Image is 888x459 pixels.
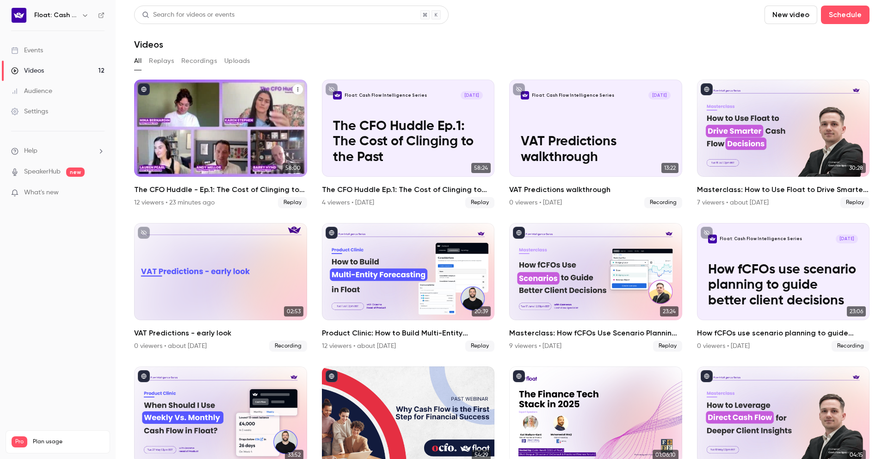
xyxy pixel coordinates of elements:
button: unpublished [701,227,713,239]
button: published [138,370,150,382]
img: VAT Predictions walkthrough [521,91,529,99]
h2: VAT Predictions - early look [134,328,307,339]
a: 23:24Masterclass: How fCFOs Use Scenario Planning to Guide Better Client Decisions9 viewers • [DA... [509,223,682,352]
h2: Masterclass: How to Use Float to Drive Smarter Cash Flow Decisions [697,184,870,195]
div: 9 viewers • [DATE] [509,341,561,351]
div: 7 viewers • about [DATE] [697,198,769,207]
h1: Videos [134,39,163,50]
img: The CFO Huddle Ep.1: The Cost of Clinging to the Past [333,91,341,99]
button: published [701,370,713,382]
button: New video [765,6,817,24]
button: published [326,370,338,382]
button: published [138,83,150,95]
li: Masterclass: How fCFOs Use Scenario Planning to Guide Better Client Decisions [509,223,682,352]
span: Help [24,146,37,156]
h2: Masterclass: How fCFOs Use Scenario Planning to Guide Better Client Decisions [509,328,682,339]
span: 58:00 [283,163,303,173]
span: Recording [832,341,869,352]
button: Uploads [224,54,250,68]
li: VAT Predictions - early look [134,223,307,352]
span: Recording [644,197,682,208]
img: Float: Cash Flow Intelligence Series [12,8,26,23]
div: Settings [11,107,48,116]
a: 58:00The CFO Huddle - Ep.1: The Cost of Clinging to the Past12 viewers • 23 minutes agoReplay [134,80,307,208]
img: How fCFOs use scenario planning to guide better client decisions [708,235,716,243]
div: 0 viewers • [DATE] [697,341,750,351]
span: Replay [465,197,494,208]
span: Replay [465,341,494,352]
span: [DATE] [461,91,483,99]
button: Schedule [821,6,869,24]
div: 0 viewers • [DATE] [509,198,562,207]
li: The CFO Huddle Ep.1: The Cost of Clinging to the Past [322,80,495,208]
li: VAT Predictions walkthrough [509,80,682,208]
span: Replay [840,197,869,208]
h2: VAT Predictions walkthrough [509,184,682,195]
p: Float: Cash Flow Intelligence Series [532,93,614,99]
div: Events [11,46,43,55]
span: 20:39 [472,306,491,316]
div: Audience [11,87,52,96]
button: unpublished [513,83,525,95]
span: Plan usage [33,438,104,446]
span: Replay [278,197,307,208]
div: 4 viewers • [DATE] [322,198,374,207]
span: Replay [653,341,682,352]
span: [DATE] [836,235,858,243]
a: VAT Predictions walkthroughFloat: Cash Flow Intelligence Series[DATE]VAT Predictions walkthrough1... [509,80,682,208]
button: unpublished [326,83,338,95]
a: 20:39Product Clinic: How to Build Multi-Entity Forecasting in Float12 viewers • about [DATE]Replay [322,223,495,352]
li: The CFO Huddle - Ep.1: The Cost of Clinging to the Past [134,80,307,208]
span: 23:24 [660,306,678,316]
li: help-dropdown-opener [11,146,105,156]
p: How fCFOs use scenario planning to guide better client decisions [708,262,858,309]
button: published [513,227,525,239]
p: VAT Predictions walkthrough [521,134,671,165]
span: Pro [12,436,27,447]
iframe: Noticeable Trigger [93,189,105,197]
h2: Product Clinic: How to Build Multi-Entity Forecasting in Float [322,328,495,339]
span: 02:53 [284,306,303,316]
li: Masterclass: How to Use Float to Drive Smarter Cash Flow Decisions [697,80,870,208]
span: new [66,167,85,177]
p: The CFO Huddle Ep.1: The Cost of Clinging to the Past [333,119,483,166]
div: 12 viewers • about [DATE] [322,341,396,351]
a: SpeakerHub [24,167,61,177]
p: Float: Cash Flow Intelligence Series [720,236,802,242]
li: Product Clinic: How to Build Multi-Entity Forecasting in Float [322,223,495,352]
span: 23:06 [847,306,866,316]
button: published [701,83,713,95]
div: 12 viewers • 23 minutes ago [134,198,215,207]
li: How fCFOs use scenario planning to guide better client decisions [697,223,870,352]
div: 0 viewers • about [DATE] [134,341,207,351]
button: published [326,227,338,239]
span: 58:24 [471,163,491,173]
h2: The CFO Huddle - Ep.1: The Cost of Clinging to the Past [134,184,307,195]
button: published [513,370,525,382]
a: 02:53VAT Predictions - early look0 viewers • about [DATE]Recording [134,223,307,352]
p: Float: Cash Flow Intelligence Series [345,93,427,99]
a: The CFO Huddle Ep.1: The Cost of Clinging to the Past Float: Cash Flow Intelligence Series[DATE]T... [322,80,495,208]
div: Search for videos or events [142,10,234,20]
section: Videos [134,6,869,453]
span: 13:22 [661,163,678,173]
span: Recording [269,341,307,352]
button: Replays [149,54,174,68]
button: Recordings [181,54,217,68]
span: 30:28 [846,163,866,173]
h2: The CFO Huddle Ep.1: The Cost of Clinging to the Past [322,184,495,195]
div: Videos [11,66,44,75]
h2: How fCFOs use scenario planning to guide better client decisions [697,328,870,339]
button: unpublished [138,227,150,239]
span: What's new [24,188,59,198]
button: All [134,54,142,68]
span: [DATE] [648,91,671,99]
h6: Float: Cash Flow Intelligence Series [34,11,78,20]
a: How fCFOs use scenario planning to guide better client decisions Float: Cash Flow Intelligence Se... [697,223,870,352]
a: 30:28Masterclass: How to Use Float to Drive Smarter Cash Flow Decisions7 viewers • about [DATE]Re... [697,80,870,208]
